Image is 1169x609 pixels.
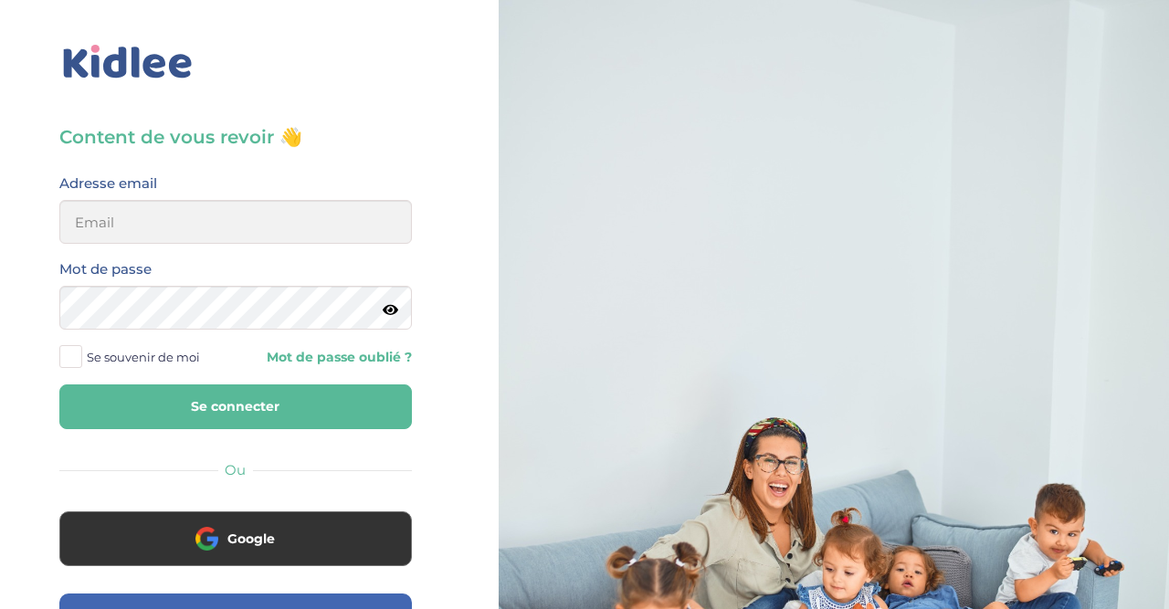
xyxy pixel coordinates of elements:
label: Adresse email [59,172,157,195]
button: Google [59,511,412,566]
input: Email [59,200,412,244]
button: Se connecter [59,384,412,429]
h3: Content de vous revoir 👋 [59,124,412,150]
img: logo_kidlee_bleu [59,41,196,83]
span: Google [227,530,275,548]
a: Mot de passe oublié ? [249,349,412,366]
a: Google [59,542,412,560]
img: google.png [195,527,218,550]
label: Mot de passe [59,257,152,281]
span: Ou [225,461,246,478]
span: Se souvenir de moi [87,345,200,369]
